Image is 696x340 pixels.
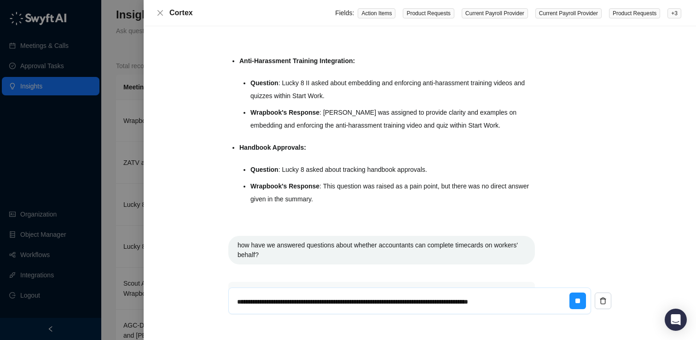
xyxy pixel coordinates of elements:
span: Current Payroll Provider [535,8,602,18]
li: : [PERSON_NAME] was assigned to provide clarity and examples on embedding and enforcing the anti-... [250,106,535,132]
li: : This question was raised as a pain point, but there was no direct answer given in the summary. [250,180,535,205]
span: Product Requests [403,8,454,18]
strong: Question [250,79,278,87]
span: + 3 [667,8,681,18]
strong: Wrapbook's Response [250,182,319,190]
strong: Anti-Harassment Training Integration: [239,57,355,64]
strong: Question [250,166,278,173]
strong: Wrapbook's Response [250,109,319,116]
div: Open Intercom Messenger [665,309,687,331]
button: Close [155,7,166,18]
span: Product Requests [609,8,660,18]
span: close [157,9,164,17]
span: how have we answered questions about whether accountants can complete timecards on workers' behalf? [238,241,518,258]
strong: Handbook Approvals: [239,144,306,151]
span: Fields: [335,9,354,17]
li: : Lucky 8 II asked about embedding and enforcing anti-harassment training videos and quizzes with... [250,76,535,102]
li: : Lucky 8 asked about tracking handbook approvals. [250,163,535,176]
span: Current Payroll Provider [462,8,528,18]
div: Cortex [169,7,335,18]
span: Action Items [358,8,395,18]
